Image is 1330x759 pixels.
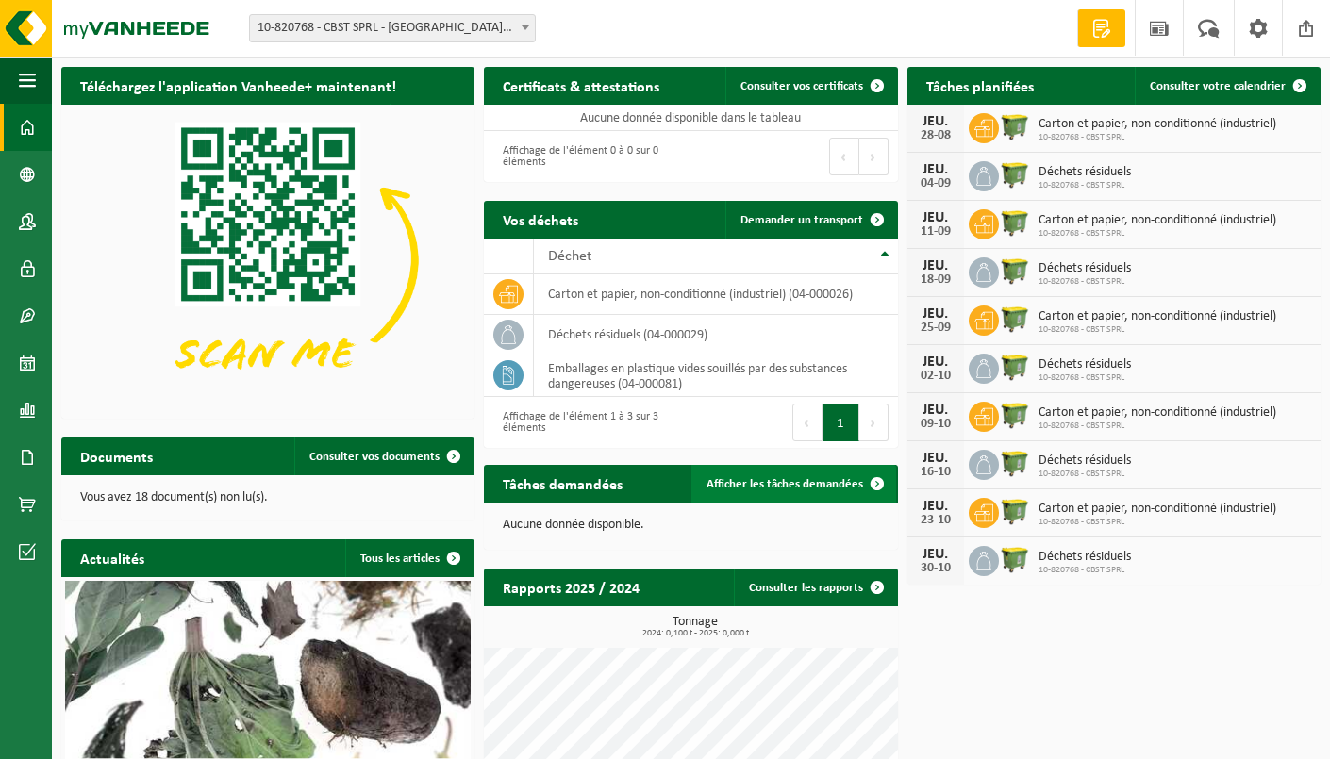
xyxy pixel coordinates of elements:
div: JEU. [917,306,955,322]
img: WB-1100-HPE-GN-50 [999,447,1031,479]
span: 10-820768 - CBST SPRL - CORROY-LE-CHÂTEAU [250,15,535,41]
img: WB-1100-HPE-GN-50 [999,110,1031,142]
div: 25-09 [917,322,955,335]
span: 10-820768 - CBST SPRL [1039,180,1131,191]
a: Consulter votre calendrier [1135,67,1319,105]
h2: Tâches planifiées [907,67,1053,104]
span: Consulter vos certificats [740,80,863,92]
span: Demander un transport [740,214,863,226]
div: Affichage de l'élément 0 à 0 sur 0 éléments [493,136,681,177]
div: JEU. [917,547,955,562]
div: 23-10 [917,514,955,527]
div: JEU. [917,499,955,514]
span: Carton et papier, non-conditionné (industriel) [1039,213,1276,228]
h2: Documents [61,437,172,474]
div: 02-10 [917,370,955,383]
button: 1 [823,404,859,441]
img: WB-1100-HPE-GN-50 [999,495,1031,527]
td: Aucune donnée disponible dans le tableau [484,105,897,131]
div: JEU. [917,114,955,129]
div: JEU. [917,210,955,225]
a: Afficher les tâches demandées [691,465,896,503]
span: Carton et papier, non-conditionné (industriel) [1039,117,1276,132]
button: Previous [792,404,823,441]
img: Download de VHEPlus App [61,105,474,415]
span: Déchets résiduels [1039,550,1131,565]
span: 10-820768 - CBST SPRL [1039,421,1276,432]
h2: Rapports 2025 / 2024 [484,569,658,605]
div: 16-10 [917,466,955,479]
div: JEU. [917,258,955,273]
div: JEU. [917,403,955,418]
div: 18-09 [917,273,955,287]
h2: Téléchargez l'application Vanheede+ maintenant! [61,67,415,104]
button: Previous [829,138,859,175]
img: WB-1100-HPE-GN-50 [999,158,1031,190]
span: Carton et papier, non-conditionné (industriel) [1039,502,1276,517]
a: Consulter les rapports [734,569,896,606]
span: Déchets résiduels [1039,454,1131,469]
td: emballages en plastique vides souillés par des substances dangereuses (04-000081) [534,355,897,397]
h2: Certificats & attestations [484,67,678,104]
div: JEU. [917,355,955,370]
div: 11-09 [917,225,955,239]
a: Tous les articles [345,539,473,577]
span: 10-820768 - CBST SPRL [1039,469,1131,480]
p: Aucune donnée disponible. [503,519,878,532]
span: 10-820768 - CBST SPRL [1039,324,1276,336]
h2: Vos déchets [484,201,597,238]
h3: Tonnage [493,616,897,638]
td: carton et papier, non-conditionné (industriel) (04-000026) [534,274,897,315]
img: WB-1100-HPE-GN-50 [999,303,1031,335]
span: 10-820768 - CBST SPRL [1039,132,1276,143]
span: Carton et papier, non-conditionné (industriel) [1039,309,1276,324]
button: Next [859,404,889,441]
img: WB-1100-HPE-GN-50 [999,255,1031,287]
p: Vous avez 18 document(s) non lu(s). [80,491,456,504]
span: 10-820768 - CBST SPRL [1039,372,1131,384]
span: Déchets résiduels [1039,357,1131,372]
td: déchets résiduels (04-000029) [534,315,897,355]
h2: Actualités [61,539,163,576]
img: WB-1100-HPE-GN-50 [999,399,1031,431]
a: Demander un transport [725,201,896,239]
img: WB-1100-HPE-GN-50 [999,351,1031,383]
span: 10-820768 - CBST SPRL [1039,517,1276,528]
div: 04-09 [917,177,955,190]
div: 30-10 [917,562,955,575]
h2: Tâches demandées [484,465,641,502]
span: Déchets résiduels [1039,261,1131,276]
span: 10-820768 - CBST SPRL [1039,228,1276,239]
span: Déchet [548,249,591,264]
span: Carton et papier, non-conditionné (industriel) [1039,405,1276,421]
span: Consulter vos documents [309,451,440,463]
span: 2024: 0,100 t - 2025: 0,000 t [493,629,897,638]
div: Affichage de l'élément 1 à 3 sur 3 éléments [493,402,681,443]
div: 09-10 [917,418,955,431]
span: 10-820768 - CBST SPRL - CORROY-LE-CHÂTEAU [249,14,536,42]
span: Déchets résiduels [1039,165,1131,180]
img: WB-1100-HPE-GN-50 [999,543,1031,575]
a: Consulter vos documents [294,437,473,475]
span: 10-820768 - CBST SPRL [1039,565,1131,576]
a: Consulter vos certificats [725,67,896,105]
button: Next [859,138,889,175]
span: 10-820768 - CBST SPRL [1039,276,1131,288]
div: JEU. [917,451,955,466]
div: JEU. [917,162,955,177]
div: 28-08 [917,129,955,142]
span: Consulter votre calendrier [1150,80,1286,92]
span: Afficher les tâches demandées [707,478,863,490]
img: WB-1100-HPE-GN-50 [999,206,1031,239]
